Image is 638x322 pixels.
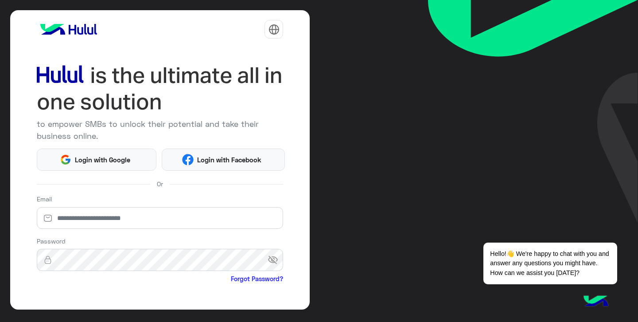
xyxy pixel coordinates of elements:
[268,252,284,268] span: visibility_off
[37,214,59,223] img: email
[194,155,265,165] span: Login with Facebook
[71,155,133,165] span: Login with Google
[37,62,284,115] img: hululLoginTitle_EN.svg
[60,154,72,166] img: Google
[37,255,59,264] img: lock
[37,194,52,204] label: Email
[37,118,284,142] p: to empower SMBs to unlock their potential and take their business online.
[37,20,101,38] img: logo
[37,236,66,246] label: Password
[157,179,163,188] span: Or
[231,274,283,283] a: Forgot Password?
[268,24,280,35] img: tab
[580,287,611,318] img: hulul-logo.png
[483,243,617,284] span: Hello!👋 We're happy to chat with you and answer any questions you might have. How can we assist y...
[182,154,194,166] img: Facebook
[162,149,285,171] button: Login with Facebook
[37,286,171,320] iframe: reCAPTCHA
[37,149,157,171] button: Login with Google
